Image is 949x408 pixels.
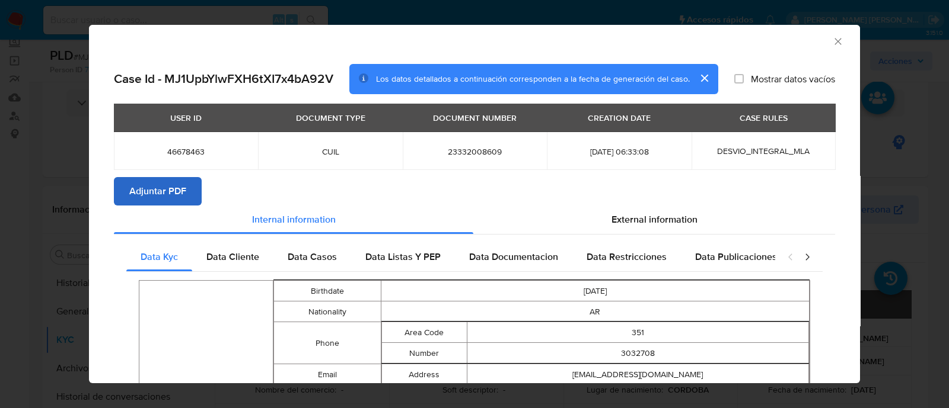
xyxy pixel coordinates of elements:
[365,250,441,264] span: Data Listas Y PEP
[381,281,809,301] td: [DATE]
[581,108,658,128] div: CREATION DATE
[467,364,808,385] td: [EMAIL_ADDRESS][DOMAIN_NAME]
[469,250,558,264] span: Data Documentacion
[163,108,209,128] div: USER ID
[733,108,795,128] div: CASE RULES
[717,145,810,157] span: DESVIO_INTEGRAL_MLA
[612,213,698,226] span: External information
[467,322,808,343] td: 351
[274,301,381,322] td: Nationality
[832,36,843,46] button: Cerrar ventana
[129,178,186,204] span: Adjuntar PDF
[114,205,835,234] div: Detailed info
[289,108,372,128] div: DOCUMENT TYPE
[381,343,467,364] td: Number
[417,146,533,157] span: 23332008609
[426,108,524,128] div: DOCUMENT NUMBER
[695,250,777,264] span: Data Publicaciones
[274,364,381,385] td: Email
[690,64,718,92] button: cerrar
[272,146,388,157] span: CUIL
[141,250,178,264] span: Data Kyc
[274,281,381,301] td: Birthdate
[467,343,808,364] td: 3032708
[376,73,690,85] span: Los datos detallados a continuación corresponden a la fecha de generación del caso.
[89,25,860,383] div: closure-recommendation-modal
[114,177,202,205] button: Adjuntar PDF
[126,243,775,271] div: Detailed internal info
[751,73,835,85] span: Mostrar datos vacíos
[274,322,381,364] td: Phone
[114,71,333,86] h2: Case Id - MJ1UpbYlwFXH6tXI7x4bA92V
[381,301,809,322] td: AR
[252,213,336,226] span: Internal information
[128,146,244,157] span: 46678463
[288,250,337,264] span: Data Casos
[587,250,667,264] span: Data Restricciones
[381,364,467,385] td: Address
[561,146,677,157] span: [DATE] 06:33:08
[734,74,744,83] input: Mostrar datos vacíos
[381,322,467,343] td: Area Code
[206,250,259,264] span: Data Cliente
